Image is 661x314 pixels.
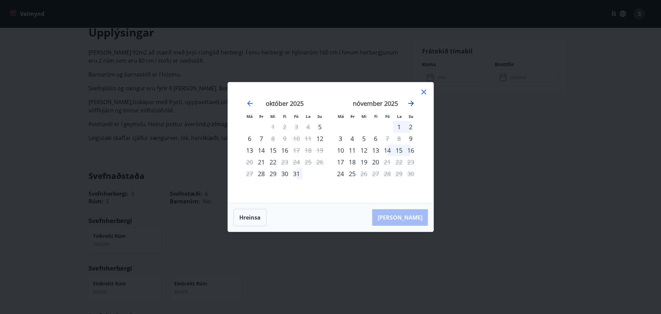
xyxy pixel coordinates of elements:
[244,133,255,144] div: 6
[381,144,393,156] div: 14
[244,156,255,168] td: Not available. mánudagur, 20. október 2025
[314,121,326,133] div: Aðeins innritun í boði
[279,168,291,180] div: 30
[291,121,302,133] td: Not available. föstudagur, 3. október 2025
[381,133,393,144] div: Aðeins útritun í boði
[381,168,393,180] td: Not available. föstudagur, 28. nóvember 2025
[279,133,291,144] td: Not available. fimmtudagur, 9. október 2025
[405,168,417,180] td: Not available. sunnudagur, 30. nóvember 2025
[314,133,326,144] div: Aðeins innritun í boði
[393,133,405,144] td: Not available. laugardagur, 8. nóvember 2025
[267,133,279,144] div: Aðeins útritun í boði
[302,121,314,133] td: Not available. laugardagur, 4. október 2025
[255,168,267,180] td: þriðjudagur, 28. október 2025
[283,114,286,119] small: Fi
[279,156,291,168] td: Not available. fimmtudagur, 23. október 2025
[335,144,346,156] td: mánudagur, 10. nóvember 2025
[385,114,390,119] small: Fö
[358,133,370,144] td: miðvikudagur, 5. nóvember 2025
[370,168,381,180] td: Not available. fimmtudagur, 27. nóvember 2025
[255,156,267,168] div: Aðeins innritun í boði
[266,99,304,108] strong: október 2025
[335,133,346,144] td: mánudagur, 3. nóvember 2025
[267,156,279,168] td: miðvikudagur, 22. október 2025
[279,144,291,156] td: fimmtudagur, 16. október 2025
[393,156,405,168] td: Not available. laugardagur, 22. nóvember 2025
[244,144,255,156] td: mánudagur, 13. október 2025
[335,144,346,156] div: 10
[267,168,279,180] td: miðvikudagur, 29. október 2025
[381,133,393,144] td: Not available. föstudagur, 7. nóvember 2025
[267,133,279,144] td: Not available. miðvikudagur, 8. október 2025
[314,156,326,168] td: Not available. sunnudagur, 26. október 2025
[393,121,405,133] div: 1
[405,121,417,133] div: 2
[370,156,381,168] div: 20
[370,144,381,156] td: fimmtudagur, 13. nóvember 2025
[397,114,402,119] small: La
[255,144,267,156] div: 14
[302,156,314,168] td: Not available. laugardagur, 25. október 2025
[314,121,326,133] td: sunnudagur, 5. október 2025
[267,168,279,180] div: 29
[317,114,322,119] small: Su
[405,156,417,168] td: Not available. sunnudagur, 23. nóvember 2025
[302,144,314,156] td: Not available. laugardagur, 18. október 2025
[346,144,358,156] td: þriðjudagur, 11. nóvember 2025
[374,114,378,119] small: Fi
[405,144,417,156] td: sunnudagur, 16. nóvember 2025
[255,133,267,144] div: 7
[314,133,326,144] td: sunnudagur, 12. október 2025
[346,144,358,156] div: 11
[291,144,302,156] td: Not available. föstudagur, 17. október 2025
[405,133,417,144] div: Aðeins innritun í boði
[291,168,302,180] div: 31
[381,144,393,156] td: föstudagur, 14. nóvember 2025
[267,121,279,133] td: Not available. miðvikudagur, 1. október 2025
[346,156,358,168] div: 18
[294,114,298,119] small: Fö
[267,156,279,168] div: 22
[405,121,417,133] td: sunnudagur, 2. nóvember 2025
[358,168,370,180] td: Not available. miðvikudagur, 26. nóvember 2025
[314,144,326,156] td: Not available. sunnudagur, 19. október 2025
[393,121,405,133] td: laugardagur, 1. nóvember 2025
[236,91,425,195] div: Calendar
[346,168,358,180] td: þriðjudagur, 25. nóvember 2025
[302,133,314,144] td: Not available. laugardagur, 11. október 2025
[244,144,255,156] div: 13
[358,156,370,168] td: miðvikudagur, 19. nóvember 2025
[409,114,413,119] small: Su
[270,114,275,119] small: Mi
[335,133,346,144] div: 3
[255,144,267,156] td: þriðjudagur, 14. október 2025
[255,156,267,168] td: þriðjudagur, 21. október 2025
[358,156,370,168] div: 19
[358,144,370,156] div: 12
[233,209,266,226] button: Hreinsa
[255,168,267,180] div: Aðeins innritun í boði
[291,168,302,180] td: föstudagur, 31. október 2025
[350,114,355,119] small: Þr
[381,156,393,168] td: Not available. föstudagur, 21. nóvember 2025
[393,144,405,156] div: 15
[358,133,370,144] div: 5
[407,99,415,108] div: Move forward to switch to the next month.
[338,114,344,119] small: Má
[246,114,253,119] small: Má
[246,99,254,108] div: Move backward to switch to the previous month.
[370,144,381,156] div: 13
[335,168,346,180] td: mánudagur, 24. nóvember 2025
[393,144,405,156] td: laugardagur, 15. nóvember 2025
[370,156,381,168] td: fimmtudagur, 20. nóvember 2025
[370,133,381,144] td: fimmtudagur, 6. nóvember 2025
[267,144,279,156] div: 15
[393,168,405,180] td: Not available. laugardagur, 29. nóvember 2025
[346,133,358,144] td: þriðjudagur, 4. nóvember 2025
[279,156,291,168] div: Aðeins útritun í boði
[244,133,255,144] td: mánudagur, 6. október 2025
[358,168,370,180] div: Aðeins útritun í boði
[405,144,417,156] div: 16
[335,168,346,180] div: Aðeins innritun í boði
[361,114,367,119] small: Mi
